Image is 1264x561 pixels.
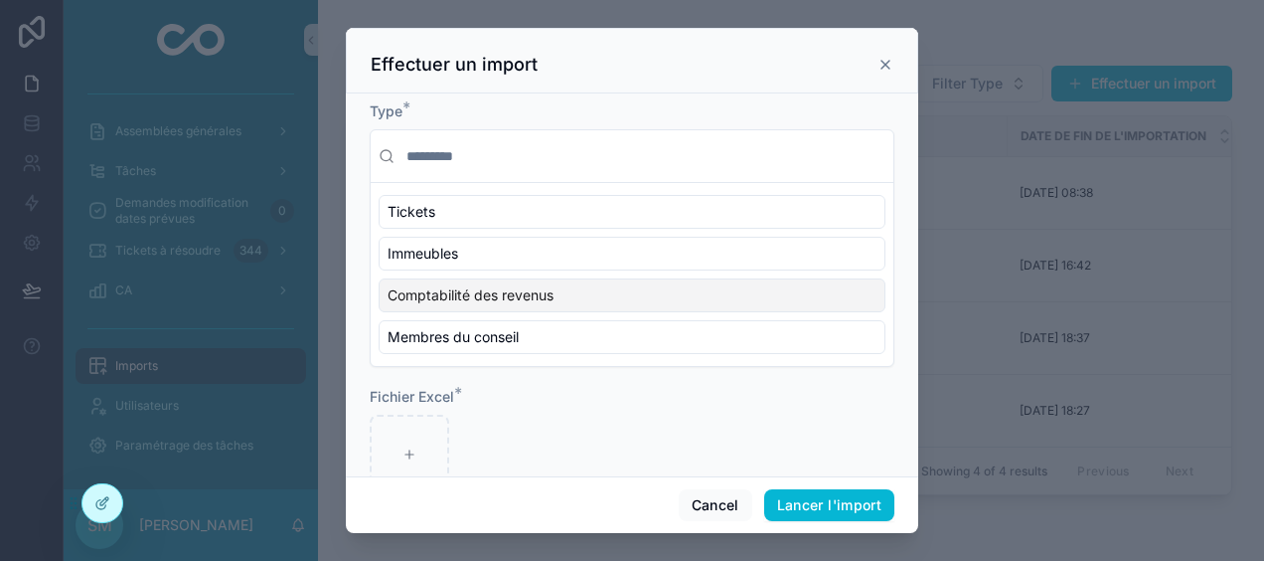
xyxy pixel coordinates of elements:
h3: Effectuer un import [371,53,538,77]
div: Suggestions [371,183,893,366]
span: Tickets [388,202,435,222]
span: Type [370,102,402,119]
span: Fichier Excel [370,388,454,405]
span: Membres du conseil [388,327,519,347]
span: Immeubles [388,244,458,264]
span: Comptabilité des revenus [388,285,553,305]
button: Cancel [679,489,752,521]
button: Lancer l'import [764,489,894,521]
